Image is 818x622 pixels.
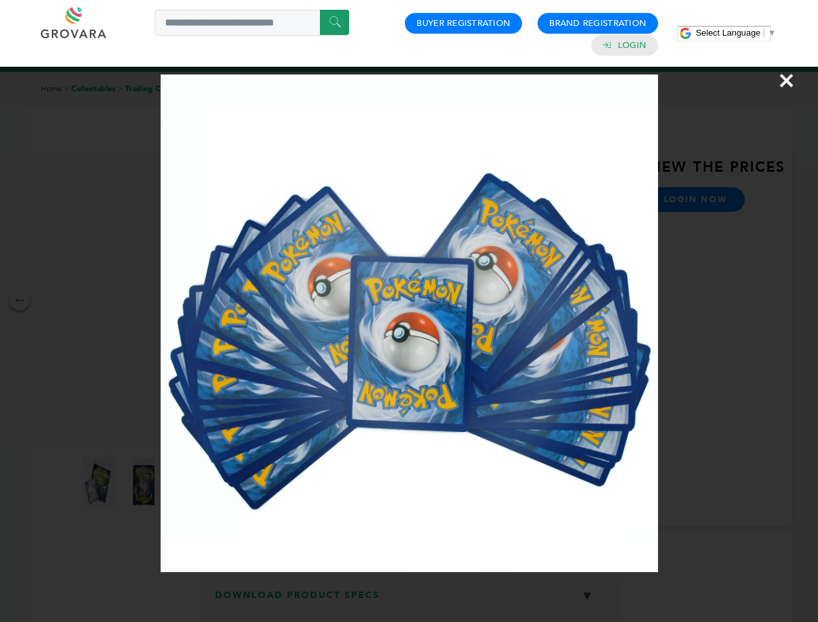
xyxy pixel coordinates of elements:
[778,62,795,98] span: ×
[696,28,760,38] span: Select Language
[696,28,776,38] a: Select Language​
[161,75,658,572] img: Image Preview
[549,17,646,29] a: Brand Registration
[764,28,764,38] span: ​
[416,17,510,29] a: Buyer Registration
[767,28,776,38] span: ▼
[618,40,646,51] a: Login
[155,10,349,36] input: Search a product or brand...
